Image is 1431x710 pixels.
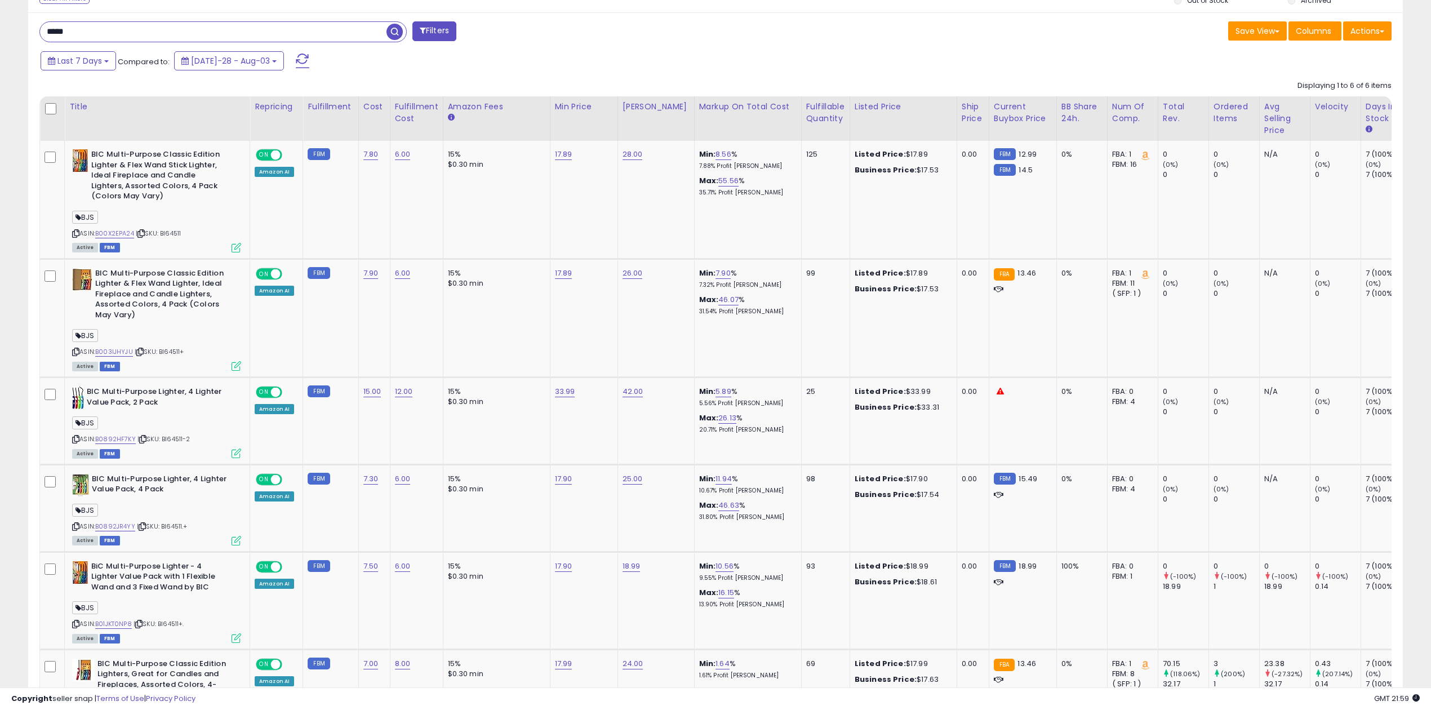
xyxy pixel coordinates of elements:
small: (0%) [1214,160,1229,169]
div: ASIN: [72,474,241,544]
div: $33.99 [855,387,948,397]
button: Save View [1228,21,1287,41]
span: OFF [281,150,299,160]
span: BJS [72,211,98,224]
div: $17.89 [855,149,948,159]
small: (0%) [1163,160,1179,169]
div: ASIN: [72,561,241,642]
div: 0 [1315,494,1361,504]
a: 17.90 [555,561,572,572]
a: 5.89 [715,386,731,397]
div: 7 (100%) [1366,387,1411,397]
span: [DATE]-28 - Aug-03 [191,55,270,66]
small: (-100%) [1272,572,1297,581]
div: FBM: 11 [1112,278,1149,289]
span: FBM [100,634,120,644]
div: 7 (100%) [1366,561,1411,571]
small: (0%) [1315,485,1331,494]
small: (0%) [1163,397,1179,406]
small: (0%) [1366,397,1381,406]
div: 0 [1315,170,1361,180]
div: FBA: 0 [1112,474,1149,484]
b: Business Price: [855,576,917,587]
p: 7.32% Profit [PERSON_NAME] [699,281,793,289]
div: ASIN: [72,268,241,370]
a: 25.00 [623,473,643,485]
th: The percentage added to the cost of goods (COGS) that forms the calculator for Min & Max prices. [694,96,801,141]
div: 0 [1214,474,1259,484]
a: 11.94 [715,473,732,485]
small: FBM [308,560,330,572]
div: Num of Comp. [1112,101,1153,125]
small: FBM [994,148,1016,160]
div: Markup on Total Cost [699,101,797,113]
div: [PERSON_NAME] [623,101,690,113]
small: (0%) [1366,279,1381,288]
span: 12.99 [1019,149,1037,159]
div: N/A [1264,149,1301,159]
div: 7 (100%) [1366,268,1411,278]
div: $18.61 [855,577,948,587]
small: (0%) [1315,279,1331,288]
a: 17.89 [555,149,572,160]
div: $0.30 min [448,278,541,289]
div: FBM: 1 [1112,571,1149,582]
a: B003IJHYJU [95,347,133,357]
a: 17.99 [555,658,572,669]
b: Max: [699,294,719,305]
div: FBM: 4 [1112,484,1149,494]
p: 35.71% Profit [PERSON_NAME] [699,189,793,197]
div: $0.30 min [448,484,541,494]
span: Columns [1296,25,1331,37]
small: FBM [994,560,1016,572]
span: ON [257,269,271,278]
b: BIC Multi-Purpose Classic Edition Lighter & Flex Wand Stick Lighter, Ideal Fireplace and Candle L... [91,149,228,205]
div: Amazon AI [255,579,294,589]
div: 0.00 [962,149,980,159]
a: 7.50 [363,561,379,572]
div: ASIN: [72,149,241,251]
div: 15% [448,387,541,397]
span: All listings currently available for purchase on Amazon [72,449,98,459]
small: FBM [308,473,330,485]
a: 7.80 [363,149,379,160]
a: B01JKT0NP8 [95,619,132,629]
b: Min: [699,386,716,397]
b: Max: [699,412,719,423]
a: 18.99 [623,561,641,572]
a: 55.56 [718,175,739,187]
p: 7.88% Profit [PERSON_NAME] [699,162,793,170]
a: 26.00 [623,268,643,279]
div: Amazon AI [255,167,294,177]
div: 100% [1061,561,1099,571]
div: 98 [806,474,841,484]
small: (0%) [1214,485,1229,494]
img: 51+4xhsmouL._SL40_.jpg [72,561,88,584]
div: FBM: 16 [1112,159,1149,170]
small: Amazon Fees. [448,113,455,123]
small: (0%) [1214,279,1229,288]
div: Days In Stock [1366,101,1407,125]
div: Avg Selling Price [1264,101,1305,136]
span: BJS [72,329,98,342]
span: BJS [72,504,98,517]
a: 7.00 [363,658,379,669]
span: ON [257,474,271,484]
a: 6.00 [395,473,411,485]
b: Min: [699,561,716,571]
div: $0.30 min [448,159,541,170]
a: Terms of Use [96,693,144,704]
div: 0 [1315,407,1361,417]
div: Title [69,101,245,113]
div: Fulfillable Quantity [806,101,845,125]
div: 0 [1163,170,1208,180]
b: Business Price: [855,489,917,500]
a: 24.00 [623,658,643,669]
b: Business Price: [855,283,917,294]
div: Amazon AI [255,286,294,296]
span: FBM [100,449,120,459]
div: N/A [1264,474,1301,484]
b: Listed Price: [855,658,906,669]
div: FBM: 4 [1112,397,1149,407]
img: 41MC+2EgVhS._SL40_.jpg [72,268,92,291]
